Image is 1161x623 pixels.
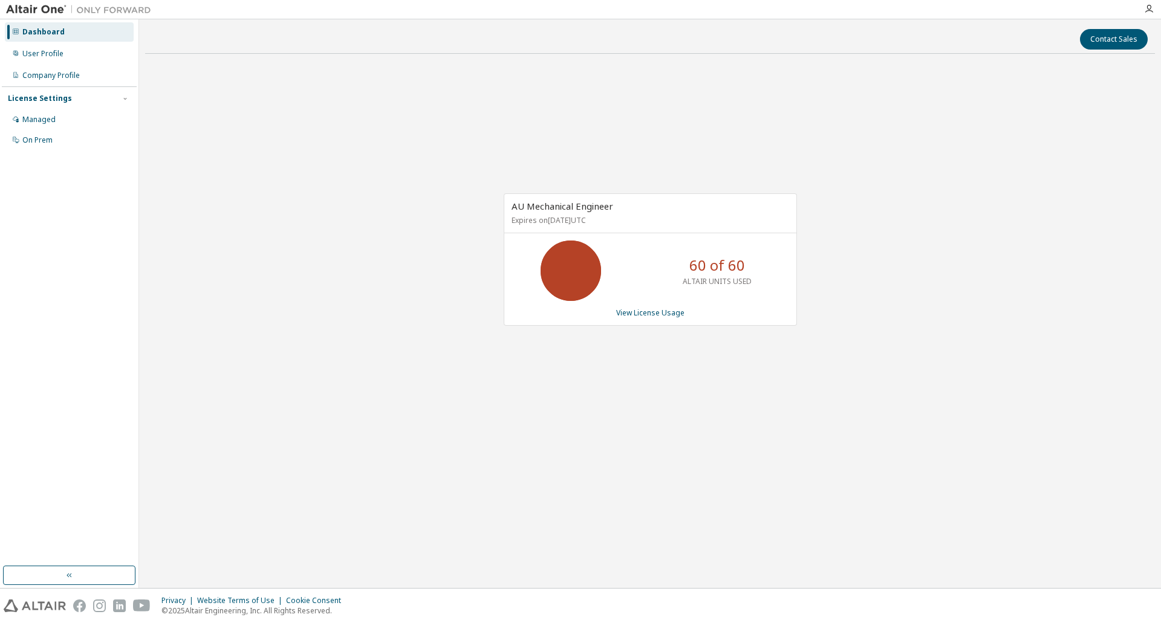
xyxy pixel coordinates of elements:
[113,599,126,612] img: linkedin.svg
[616,308,685,318] a: View License Usage
[512,200,613,212] span: AU Mechanical Engineer
[6,4,157,16] img: Altair One
[133,599,151,612] img: youtube.svg
[1080,29,1148,50] button: Contact Sales
[22,27,65,37] div: Dashboard
[93,599,106,612] img: instagram.svg
[286,596,348,605] div: Cookie Consent
[683,276,752,286] p: ALTAIR UNITS USED
[22,71,80,80] div: Company Profile
[197,596,286,605] div: Website Terms of Use
[161,605,348,616] p: © 2025 Altair Engineering, Inc. All Rights Reserved.
[22,115,56,124] div: Managed
[22,135,53,145] div: On Prem
[4,599,66,612] img: altair_logo.svg
[512,215,786,225] p: Expires on [DATE] UTC
[689,255,745,276] p: 60 of 60
[161,596,197,605] div: Privacy
[22,49,63,59] div: User Profile
[73,599,86,612] img: facebook.svg
[8,94,72,103] div: License Settings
